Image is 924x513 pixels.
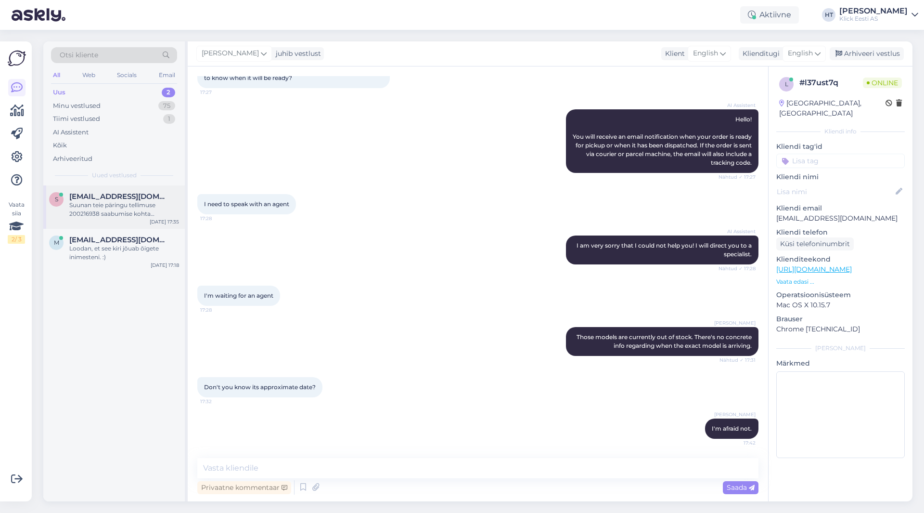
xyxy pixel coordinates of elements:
[204,383,316,391] span: Don't you know its approximate date?
[719,439,756,447] span: 17:42
[776,237,854,250] div: Küsi telefoninumbrit
[60,50,98,60] span: Otsi kliente
[204,292,273,299] span: I'm waiting for an agent
[51,69,62,81] div: All
[53,128,89,137] div: AI Assistent
[92,171,137,180] span: Uued vestlused
[740,6,799,24] div: Aktiivne
[8,49,26,67] img: Askly Logo
[80,69,97,81] div: Web
[719,265,756,272] span: Nähtud ✓ 17:28
[839,15,908,23] div: Klick Eesti AS
[776,344,905,353] div: [PERSON_NAME]
[776,358,905,368] p: Märkmed
[200,306,236,314] span: 17:28
[150,218,179,225] div: [DATE] 17:35
[779,98,885,118] div: [GEOGRAPHIC_DATA], [GEOGRAPHIC_DATA]
[776,227,905,237] p: Kliendi telefon
[776,300,905,310] p: Mac OS X 10.15.7
[577,242,753,258] span: I am very sorry that I could not help you! I will direct you to a specialist.
[69,236,169,244] span: mikknurga@gmail.com
[202,48,259,59] span: [PERSON_NAME]
[776,265,852,274] a: [URL][DOMAIN_NAME]
[719,102,756,109] span: AI Assistent
[776,213,905,224] p: [EMAIL_ADDRESS][DOMAIN_NAME]
[200,89,236,96] span: 17:27
[53,101,101,111] div: Minu vestlused
[739,49,780,59] div: Klienditugi
[776,172,905,182] p: Kliendi nimi
[776,314,905,324] p: Brauser
[53,114,100,124] div: Tiimi vestlused
[822,8,835,22] div: HT
[863,78,902,88] span: Online
[799,77,863,89] div: # l37ust7q
[839,7,918,23] a: [PERSON_NAME]Klick Eesti AS
[577,333,753,349] span: Those models are currently out of stock. There's no concrete info regarding when the exact model ...
[53,88,65,97] div: Uus
[197,481,291,494] div: Privaatne kommentaar
[693,48,718,59] span: English
[776,127,905,136] div: Kliendi info
[776,324,905,334] p: Chrome [TECHNICAL_ID]
[714,411,756,418] span: [PERSON_NAME]
[719,173,756,181] span: Nähtud ✓ 17:27
[776,254,905,264] p: Klienditeekond
[162,88,175,97] div: 2
[727,483,755,492] span: Saada
[776,154,905,168] input: Lisa tag
[200,398,236,405] span: 17:32
[163,114,175,124] div: 1
[53,141,67,150] div: Kõik
[54,239,59,246] span: m
[776,203,905,213] p: Kliendi email
[777,186,894,197] input: Lisa nimi
[719,356,756,364] span: Nähtud ✓ 17:31
[204,200,289,208] span: I need to speak with an agent
[8,235,25,244] div: 2 / 3
[200,215,236,222] span: 17:28
[776,142,905,152] p: Kliendi tag'id
[776,277,905,286] p: Vaata edasi ...
[69,244,179,262] div: Loodan, et see kiri jõuab õigete inimesteni. :)
[712,425,752,432] span: I'm afraid not.
[53,154,92,164] div: Arhiveeritud
[272,49,321,59] div: juhib vestlust
[830,47,904,60] div: Arhiveeri vestlus
[776,290,905,300] p: Operatsioonisüsteem
[158,101,175,111] div: 75
[115,69,139,81] div: Socials
[661,49,685,59] div: Klient
[69,201,179,218] div: Suunan teie päringu tellimuse 200216938 saabumise kohta spetsialistile. Uurime ja anname teile es...
[69,192,169,201] span: sergei@fctallinn.ee
[785,80,788,88] span: l
[55,196,58,203] span: s
[151,262,179,269] div: [DATE] 17:18
[714,319,756,327] span: [PERSON_NAME]
[719,228,756,235] span: AI Assistent
[8,200,25,244] div: Vaata siia
[839,7,908,15] div: [PERSON_NAME]
[788,48,813,59] span: English
[157,69,177,81] div: Email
